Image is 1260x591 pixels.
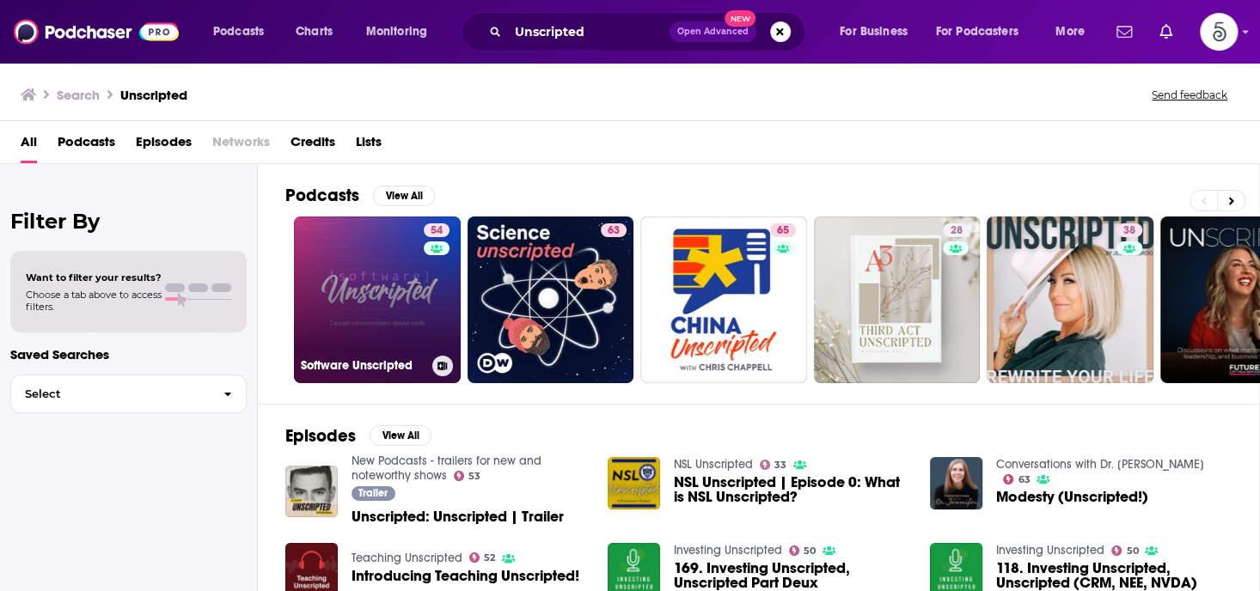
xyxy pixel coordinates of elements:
span: For Podcasters [936,20,1018,44]
a: Credits [291,128,335,163]
span: Want to filter your results? [26,271,162,283]
button: Send feedback [1147,88,1232,102]
a: Charts [284,18,343,46]
span: For Business [840,20,908,44]
span: 38 [1123,222,1135,240]
a: Podcasts [58,128,115,163]
a: Lists [356,128,382,163]
span: 53 [468,472,480,480]
button: View All [373,186,435,206]
span: 54 [431,222,443,240]
button: View All [370,425,431,446]
a: Introducing Teaching Unscripted! [352,569,579,583]
span: Choose a tab above to access filters. [26,289,162,313]
div: Search podcasts, credits, & more... [477,12,822,52]
span: 28 [950,222,962,240]
a: 65 [640,216,807,383]
a: 50 [1111,545,1139,556]
span: Open Advanced [677,27,749,36]
span: Select [11,388,210,399]
a: PodcastsView All [285,185,435,206]
span: New [725,10,755,27]
span: Monitoring [366,20,427,44]
a: 169. Investing Unscripted, Unscripted Part Deux [674,561,909,590]
button: open menu [354,18,450,46]
h3: Software Unscripted [301,358,425,373]
a: 52 [469,552,496,563]
a: 65 [770,223,796,237]
a: 63 [1003,474,1031,484]
a: Modesty (Unscripted!) [996,490,1148,504]
a: New Podcasts - trailers for new and noteworthy shows [352,454,541,483]
span: Logged in as Spiral5-G2 [1200,13,1238,51]
button: open menu [828,18,929,46]
span: Charts [296,20,333,44]
a: EpisodesView All [285,425,431,447]
span: More [1055,20,1085,44]
input: Search podcasts, credits, & more... [508,18,670,46]
a: 28 [814,216,981,383]
a: Unscripted: Unscripted | Trailer [352,509,564,524]
a: 54 [424,223,450,237]
span: 63 [1018,476,1030,484]
span: 52 [484,554,495,562]
a: Investing Unscripted [996,543,1104,557]
button: Select [10,375,247,413]
p: Saved Searches [10,346,247,363]
a: 54Software Unscripted [294,216,461,383]
a: Show notifications dropdown [1153,17,1179,46]
a: 53 [454,471,481,481]
button: open menu [201,18,286,46]
span: 65 [777,222,789,240]
a: 33 [760,460,787,470]
h2: Episodes [285,425,356,447]
a: 50 [789,545,817,556]
a: 28 [943,223,969,237]
img: User Profile [1200,13,1238,51]
button: open menu [1043,18,1106,46]
a: Conversations with Dr. Jennifer [996,457,1204,472]
a: NSL Unscripted | Episode 0: What is NSL Unscripted? [674,475,909,504]
a: Episodes [136,128,192,163]
a: 63 [468,216,634,383]
a: Show notifications dropdown [1110,17,1139,46]
span: 50 [804,547,816,555]
button: Open AdvancedNew [670,21,756,42]
span: 63 [608,222,620,240]
a: 38 [987,216,1153,383]
span: 50 [1126,547,1138,555]
img: Modesty (Unscripted!) [930,457,982,509]
h2: Podcasts [285,185,359,206]
h2: Filter By [10,209,247,234]
span: Podcasts [213,20,264,44]
a: 118. Investing Unscripted, Unscripted (CRM, NEE, NVDA) [996,561,1232,590]
img: Podchaser - Follow, Share and Rate Podcasts [14,15,179,48]
a: Investing Unscripted [674,543,782,557]
h3: Search [57,87,100,103]
img: Unscripted: Unscripted | Trailer [285,466,338,518]
a: NSL Unscripted [674,457,753,472]
button: open menu [925,18,1043,46]
span: Networks [212,128,270,163]
img: NSL Unscripted | Episode 0: What is NSL Unscripted? [608,457,660,509]
span: Trailer [358,488,388,498]
button: Show profile menu [1200,13,1238,51]
a: 38 [1116,223,1142,237]
a: All [21,128,37,163]
a: 63 [601,223,627,237]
